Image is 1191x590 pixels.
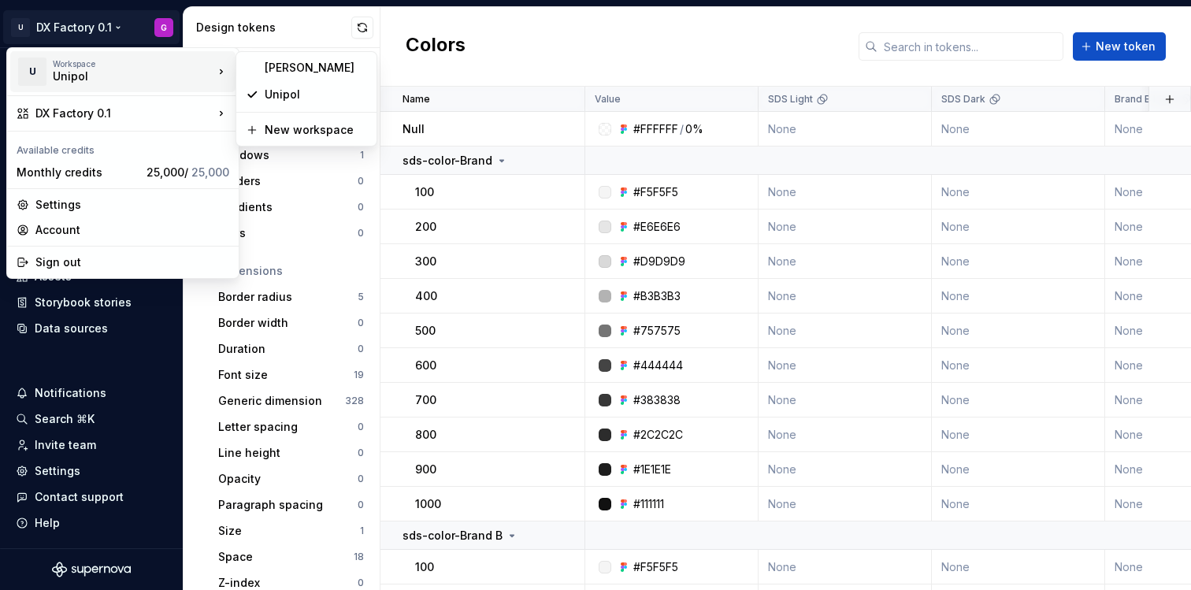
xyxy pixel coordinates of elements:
[10,135,236,160] div: Available credits
[18,58,46,86] div: U
[35,254,229,270] div: Sign out
[265,87,367,102] div: Unipol
[35,222,229,238] div: Account
[147,165,229,179] span: 25,000 /
[53,59,213,69] div: Workspace
[17,165,140,180] div: Monthly credits
[265,122,367,138] div: New workspace
[265,60,367,76] div: [PERSON_NAME]
[35,197,229,213] div: Settings
[191,165,229,179] span: 25,000
[35,106,213,121] div: DX Factory 0.1
[53,69,187,84] div: Unipol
